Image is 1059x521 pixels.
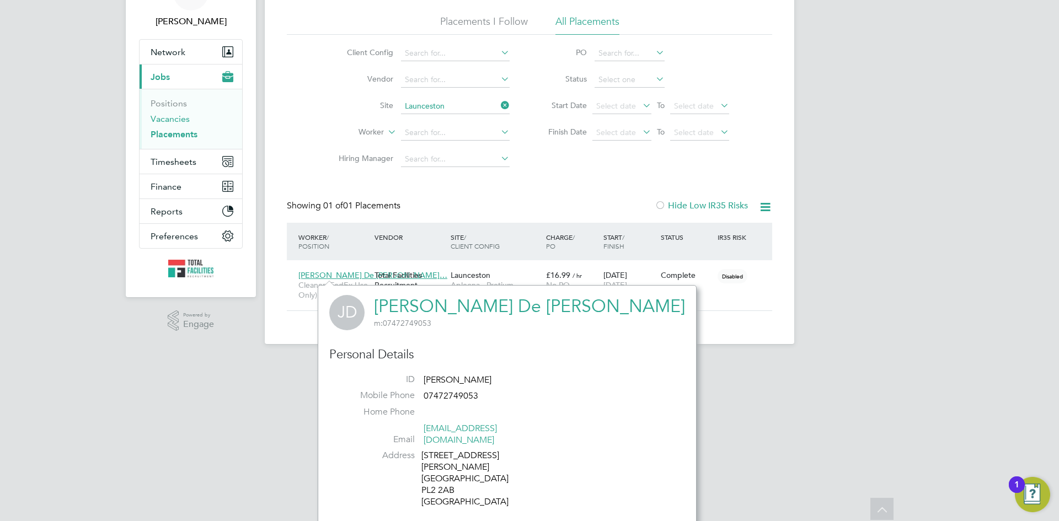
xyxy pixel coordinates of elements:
[330,153,393,163] label: Hiring Manager
[543,227,601,256] div: Charge
[330,47,393,57] label: Client Config
[601,227,658,256] div: Start
[323,200,400,211] span: 01 Placements
[298,270,447,280] span: [PERSON_NAME] De [PERSON_NAME]…
[1015,477,1050,512] button: Open Resource Center, 1 new notification
[654,125,668,139] span: To
[151,114,190,124] a: Vacancies
[451,233,500,250] span: / Client Config
[287,200,403,212] div: Showing
[715,227,753,247] div: IR35 Risk
[718,269,747,283] span: Disabled
[401,152,510,167] input: Search for...
[401,125,510,141] input: Search for...
[298,280,369,300] span: Cleaner (FedEx Use Only)
[537,74,587,84] label: Status
[151,157,196,167] span: Timesheets
[537,47,587,57] label: PO
[296,227,372,256] div: Worker
[424,423,497,445] a: [EMAIL_ADDRESS][DOMAIN_NAME]
[546,270,570,280] span: £16.99
[140,65,242,89] button: Jobs
[372,227,448,247] div: Vendor
[140,149,242,174] button: Timesheets
[424,391,478,402] span: 07472749053
[596,101,636,111] span: Select date
[183,320,214,329] span: Engage
[151,129,197,139] a: Placements
[338,434,415,445] label: Email
[421,450,526,507] div: [STREET_ADDRESS][PERSON_NAME] [GEOGRAPHIC_DATA] PL2 2AB [GEOGRAPHIC_DATA]
[151,231,198,241] span: Preferences
[151,206,183,217] span: Reports
[329,295,365,330] span: JD
[603,233,624,250] span: / Finish
[139,15,243,28] span: Nicola Lawrence
[151,181,181,192] span: Finance
[338,374,415,385] label: ID
[537,100,587,110] label: Start Date
[595,46,665,61] input: Search for...
[555,15,619,35] li: All Placements
[661,270,713,280] div: Complete
[372,265,448,306] div: Total Facilities Recruitment Limited
[595,72,665,88] input: Select one
[183,310,214,320] span: Powered by
[655,200,748,211] label: Hide Low IR35 Risks
[338,450,415,461] label: Address
[374,296,685,317] a: [PERSON_NAME] De [PERSON_NAME]
[1014,485,1019,499] div: 1
[658,227,715,247] div: Status
[401,46,510,61] input: Search for...
[451,270,490,280] span: Launceston
[546,233,575,250] span: / PO
[140,40,242,64] button: Network
[298,233,329,250] span: / Position
[140,199,242,223] button: Reports
[338,406,415,418] label: Home Phone
[323,200,343,211] span: 01 of
[140,224,242,248] button: Preferences
[603,280,627,290] span: [DATE]
[168,310,215,331] a: Powered byEngage
[674,101,714,111] span: Select date
[338,390,415,401] label: Mobile Phone
[296,264,772,273] a: [PERSON_NAME] De [PERSON_NAME]…Cleaner (FedEx Use Only)Total Facilities Recruitment LimitedLaunce...
[151,98,187,109] a: Positions
[330,100,393,110] label: Site
[151,72,170,82] span: Jobs
[451,280,541,290] span: Apleona - Pretium
[151,47,185,57] span: Network
[674,127,714,137] span: Select date
[330,74,393,84] label: Vendor
[401,99,510,114] input: Search for...
[596,127,636,137] span: Select date
[374,318,383,328] span: m:
[401,72,510,88] input: Search for...
[573,271,582,280] span: / hr
[654,98,668,112] span: To
[139,260,243,277] a: Go to home page
[601,265,658,296] div: [DATE]
[448,227,543,256] div: Site
[140,89,242,149] div: Jobs
[320,127,384,138] label: Worker
[537,127,587,137] label: Finish Date
[329,347,685,363] h3: Personal Details
[140,174,242,198] button: Finance
[168,260,213,277] img: tfrecruitment-logo-retina.png
[546,280,570,290] span: No PO
[374,318,431,328] span: 07472749053
[424,374,491,385] span: [PERSON_NAME]
[440,15,528,35] li: Placements I Follow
